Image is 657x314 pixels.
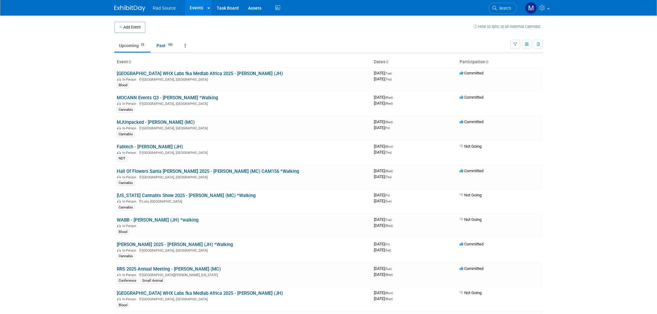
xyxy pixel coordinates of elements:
span: - [391,242,392,246]
img: In-Person Event [117,224,121,227]
div: Cannabis [117,205,135,210]
span: [DATE] [374,290,395,295]
img: In-Person Event [117,273,121,276]
span: [DATE] [374,217,393,222]
span: [DATE] [374,174,392,179]
span: (Thu) [385,78,392,81]
a: RRS 2025 Annual Meeting - [PERSON_NAME] (MC) [117,266,221,272]
span: - [391,193,392,197]
button: Add Event [114,22,145,33]
span: [DATE] [374,95,395,100]
a: MJUnpacked - [PERSON_NAME] (MC) [117,119,195,125]
span: (Wed) [385,273,393,276]
span: (Mon) [385,145,393,148]
div: [GEOGRAPHIC_DATA], [GEOGRAPHIC_DATA] [117,77,369,82]
img: In-Person Event [117,151,121,154]
span: (Wed) [385,224,393,227]
div: [GEOGRAPHIC_DATA], [GEOGRAPHIC_DATA] [117,101,369,106]
span: [DATE] [374,144,395,149]
div: [GEOGRAPHIC_DATA][PERSON_NAME], [US_STATE] [117,272,369,277]
img: In-Person Event [117,102,121,105]
span: In-Person [122,151,138,155]
div: Conference [117,278,138,284]
span: (Wed) [385,102,393,105]
a: Hall Of Flowers Santa [PERSON_NAME] 2025 - [PERSON_NAME] (MC) CAM156 *Walking [117,168,299,174]
span: - [394,290,395,295]
span: [DATE] [374,119,395,124]
div: Cannabis [117,132,135,137]
span: [DATE] [374,296,393,301]
th: Participation [457,57,543,67]
img: In-Person Event [117,297,121,300]
span: Not Going [460,193,482,197]
div: Small Animal [140,278,165,284]
span: Not Going [460,290,482,295]
span: [DATE] [374,71,393,75]
span: In-Person [122,224,138,228]
a: Upcoming25 [114,40,151,52]
a: Sort by Participation Type [485,59,488,64]
span: (Tue) [385,72,392,75]
span: [DATE] [374,77,392,81]
span: Not Going [460,144,482,149]
span: - [392,71,393,75]
a: WABB - [PERSON_NAME] (JH) *walking [117,217,198,223]
span: (Fri) [385,194,390,197]
span: (Wed) [385,96,393,99]
th: Event [114,57,371,67]
span: 25 [139,43,146,47]
span: (Thu) [385,151,392,154]
a: [GEOGRAPHIC_DATA] WHX Labs fka Medlab Africa 2025 - [PERSON_NAME] (JH) [117,71,283,76]
span: In-Person [122,175,138,179]
span: [DATE] [374,272,393,277]
div: Cannabis [117,253,135,259]
div: Blood [117,83,129,88]
span: In-Person [122,200,138,204]
span: [DATE] [374,101,393,105]
span: (Wed) [385,169,393,173]
img: Melissa Conboy [525,2,537,14]
img: In-Person Event [117,78,121,81]
span: (Wed) [385,120,393,124]
span: In-Person [122,126,138,130]
span: Search [497,6,511,11]
span: (Thu) [385,175,392,179]
span: 185 [166,43,174,47]
span: - [394,144,395,149]
a: [GEOGRAPHIC_DATA] WHX Labs fka Medlab Africa 2025 - [PERSON_NAME] (JH) [117,290,283,296]
span: [DATE] [374,266,393,271]
img: In-Person Event [117,175,121,178]
span: Committed [460,95,483,100]
img: In-Person Event [117,200,121,203]
a: MOCANN Events Q3 - [PERSON_NAME] *Walking [117,95,218,101]
span: - [392,266,393,271]
span: (Sat) [385,249,391,252]
a: [PERSON_NAME] 2025 - [PERSON_NAME] (JH) *Walking [117,242,233,247]
a: Sort by Event Name [128,59,131,64]
span: - [394,119,395,124]
a: Sort by Start Date [385,59,388,64]
div: [GEOGRAPHIC_DATA], [GEOGRAPHIC_DATA] [117,125,369,130]
span: Committed [460,71,483,75]
span: Committed [460,242,483,246]
span: (Sun) [385,267,392,271]
span: In-Person [122,102,138,106]
a: Past185 [152,40,179,52]
span: [DATE] [374,168,395,173]
span: [DATE] [374,223,393,228]
a: Search [488,3,517,14]
a: Fabtech - [PERSON_NAME] (JH) [117,144,183,150]
span: [DATE] [374,248,391,252]
img: In-Person Event [117,126,121,129]
div: [GEOGRAPHIC_DATA], [GEOGRAPHIC_DATA] [117,296,369,301]
span: - [392,217,393,222]
div: Lolo, [GEOGRAPHIC_DATA] [117,199,369,204]
div: [GEOGRAPHIC_DATA], [GEOGRAPHIC_DATA] [117,248,369,253]
div: Cannabis [117,180,135,186]
span: [DATE] [374,199,392,203]
span: [DATE] [374,242,392,246]
div: Cannabis [117,107,135,113]
span: In-Person [122,297,138,301]
span: (Mon) [385,291,393,295]
span: In-Person [122,78,138,82]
